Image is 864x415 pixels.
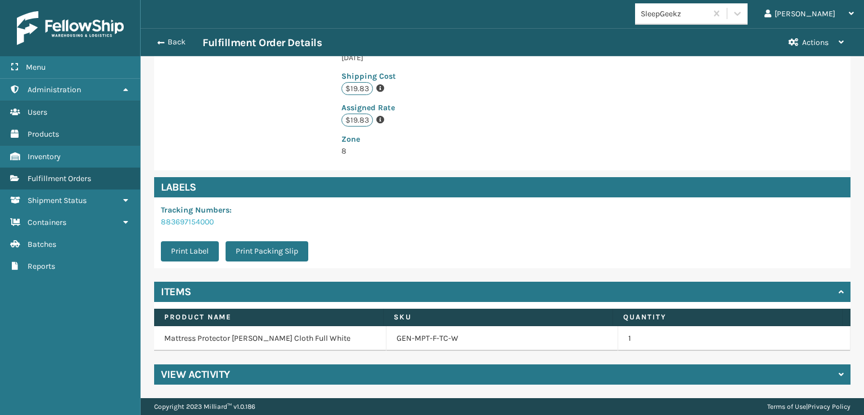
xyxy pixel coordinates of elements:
button: Actions [778,29,854,56]
span: Containers [28,218,66,227]
button: Print Label [161,241,219,261]
span: Inventory [28,152,61,161]
button: Back [151,37,202,47]
span: Actions [802,38,829,47]
span: Users [28,107,47,117]
label: Quantity [623,312,832,322]
p: Zone [341,133,495,145]
span: 8 [341,133,495,156]
span: Menu [26,62,46,72]
td: Mattress Protector [PERSON_NAME] Cloth Full White [154,326,386,351]
a: Privacy Policy [808,403,850,411]
h4: Labels [154,177,850,197]
h4: Items [161,285,191,299]
button: Print Packing Slip [226,241,308,261]
span: Batches [28,240,56,249]
label: Product Name [164,312,373,322]
td: 1 [618,326,850,351]
span: Products [28,129,59,139]
span: Administration [28,85,81,94]
p: Copyright 2023 Milliard™ v 1.0.186 [154,398,255,415]
p: $19.83 [341,114,373,127]
div: SleepGeekz [641,8,708,20]
a: GEN-MPT-F-TC-W [397,333,458,344]
div: | [767,398,850,415]
p: Assigned Rate [341,102,495,114]
p: Shipping Cost [341,70,495,82]
label: SKU [394,312,602,322]
a: 883697154000 [161,217,214,227]
span: Reports [28,261,55,271]
a: Terms of Use [767,403,806,411]
p: [DATE] [341,52,495,64]
p: $19.83 [341,82,373,95]
h3: Fulfillment Order Details [202,36,322,49]
h4: View Activity [161,368,230,381]
span: Tracking Numbers : [161,205,232,215]
span: Fulfillment Orders [28,174,91,183]
span: Shipment Status [28,196,87,205]
img: logo [17,11,124,45]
